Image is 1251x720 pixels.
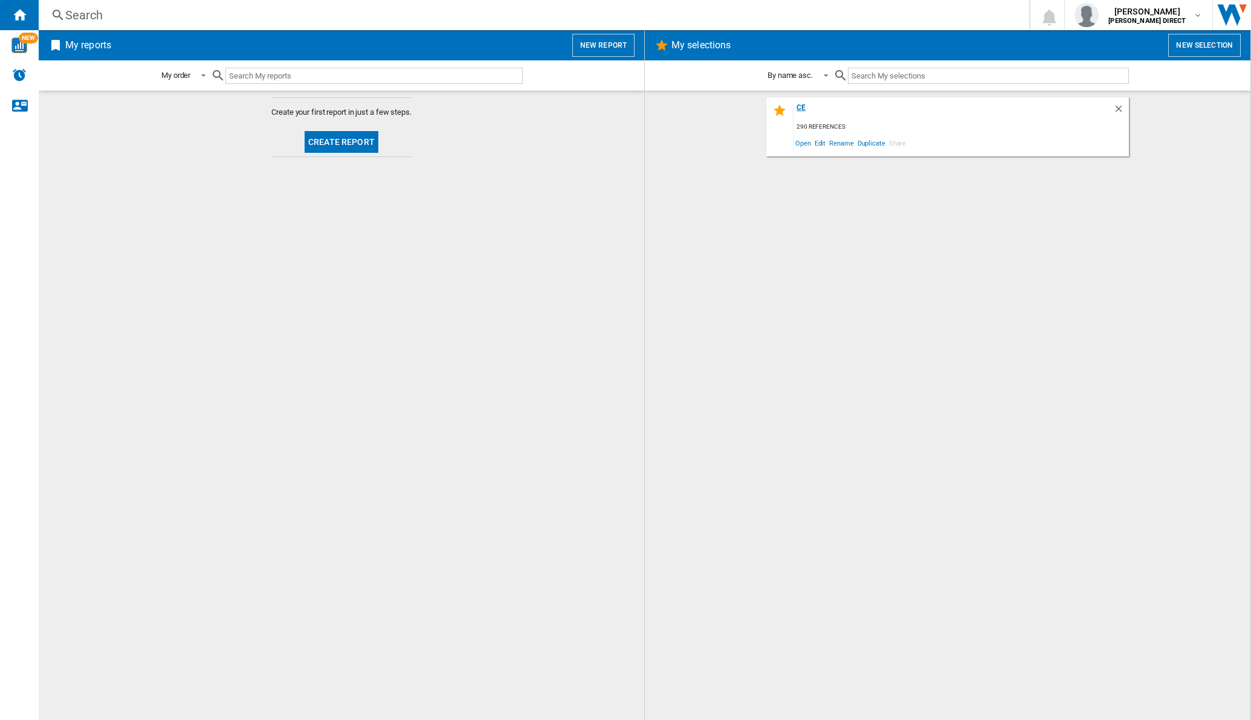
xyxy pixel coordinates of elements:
[669,34,733,57] h2: My selections
[794,120,1129,135] div: 290 references
[19,33,38,43] span: NEW
[225,68,523,84] input: Search My reports
[848,68,1129,84] input: Search My selections
[1113,103,1129,120] div: Delete
[827,135,855,151] span: Rename
[65,7,998,24] div: Search
[305,131,378,153] button: Create report
[12,68,27,82] img: alerts-logo.svg
[271,107,412,118] span: Create your first report in just a few steps.
[1108,17,1186,25] b: [PERSON_NAME] DIRECT
[63,34,114,57] h2: My reports
[794,135,813,151] span: Open
[1168,34,1241,57] button: New selection
[768,71,813,80] div: By name asc.
[856,135,887,151] span: Duplicate
[572,34,635,57] button: New report
[1075,3,1099,27] img: profile.jpg
[887,135,908,151] span: Share
[794,103,1113,120] div: ce
[813,135,828,151] span: Edit
[161,71,190,80] div: My order
[11,37,27,53] img: wise-card.svg
[1108,5,1186,18] span: [PERSON_NAME]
